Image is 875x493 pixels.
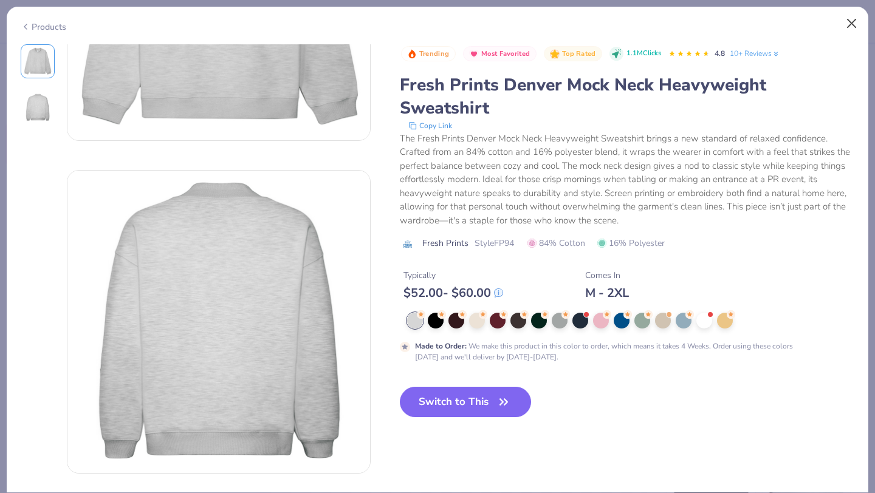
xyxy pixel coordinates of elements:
span: Top Rated [562,50,596,57]
img: Back [23,93,52,122]
div: M - 2XL [585,285,629,301]
div: Typically [403,269,503,282]
a: 10+ Reviews [730,48,780,59]
button: Switch to This [400,387,532,417]
img: Top Rated sort [550,49,560,59]
img: Back [67,171,370,473]
img: Front [23,47,52,76]
span: 1.1M Clicks [626,49,661,59]
span: Style FP94 [475,237,514,250]
span: 84% Cotton [527,237,585,250]
div: Fresh Prints Denver Mock Neck Heavyweight Sweatshirt [400,73,855,120]
div: Products [21,21,66,33]
span: 16% Polyester [597,237,665,250]
div: $ 52.00 - $ 60.00 [403,285,503,301]
img: Most Favorited sort [469,49,479,59]
span: 4.8 [715,49,725,58]
button: Close [840,12,863,35]
strong: Made to Order : [415,341,467,351]
button: copy to clipboard [405,120,456,132]
button: Badge Button [544,46,602,62]
img: brand logo [400,239,416,249]
span: Trending [419,50,449,57]
div: Comes In [585,269,629,282]
div: 4.8 Stars [668,44,710,64]
button: Badge Button [401,46,456,62]
div: The Fresh Prints Denver Mock Neck Heavyweight Sweatshirt brings a new standard of relaxed confide... [400,132,855,228]
button: Badge Button [463,46,537,62]
div: We make this product in this color to order, which means it takes 4 Weeks. Order using these colo... [415,341,800,362]
span: Most Favorited [481,50,530,57]
img: Trending sort [407,49,417,59]
span: Fresh Prints [422,237,468,250]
